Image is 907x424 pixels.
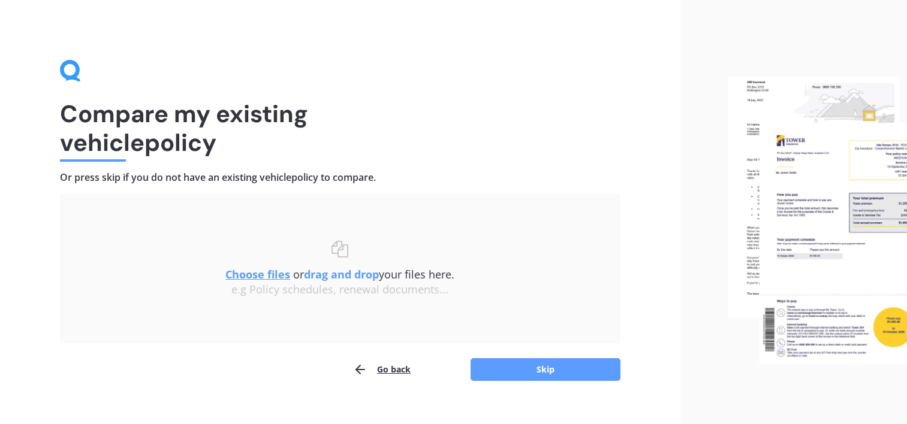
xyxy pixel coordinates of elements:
[225,267,454,281] span: or your files here.
[84,283,596,296] div: e.g Policy schedules, renewal documents...
[304,267,379,281] b: drag and drop
[471,358,620,381] button: Skip
[728,77,907,365] img: files.webp
[60,171,620,184] h4: Or press skip if you do not have an existing vehicle policy to compare.
[353,358,411,381] button: Go back
[225,267,290,281] u: Choose files
[60,99,620,157] h1: Compare my existing vehicle policy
